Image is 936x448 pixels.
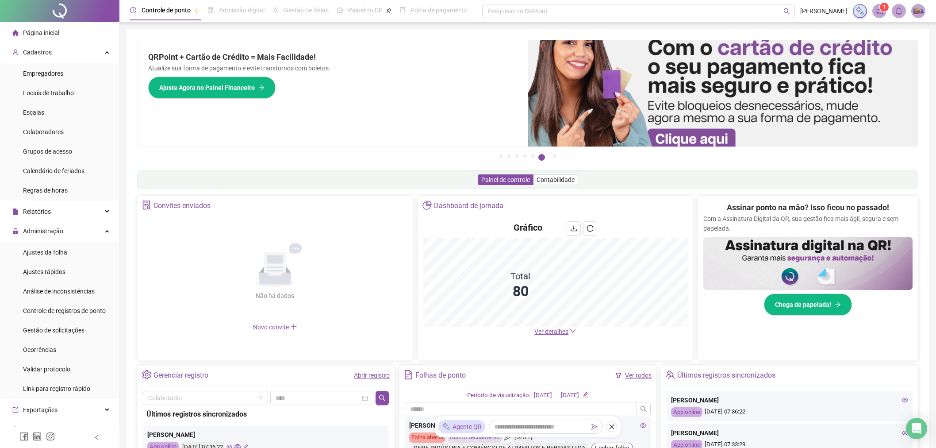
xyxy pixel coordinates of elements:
span: pushpin [194,8,199,13]
img: 75773 [912,4,925,18]
span: arrow-right [835,301,841,308]
button: Chega de papelada! [764,294,852,316]
h2: Assinar ponto na mão? Isso ficou no passado! [727,201,889,214]
span: linkedin [33,432,42,441]
span: edit [583,392,588,398]
img: banner%2F02c71560-61a6-44d4-94b9-c8ab97240462.png [703,237,913,290]
span: Grupos de acesso [23,148,72,155]
span: 1 [883,4,886,10]
button: 2 [506,154,511,158]
div: Folhas de ponto [415,368,466,383]
span: Empregadores [23,70,63,77]
span: download [570,225,577,232]
span: book [399,7,406,13]
div: [DATE] [534,391,552,400]
span: plus [290,323,297,330]
img: sparkle-icon.fc2bf0ac1784a2077858766a79e2daf3.svg [442,422,451,432]
h4: Gráfico [514,221,542,234]
span: notification [875,7,883,15]
span: Admissão digital [219,7,265,14]
span: Ver detalhes [534,328,568,335]
span: Integrações [23,426,56,433]
div: Último fechamento [448,433,502,443]
span: send [591,424,598,430]
div: Não há dados [234,291,316,301]
div: Dashboard de jornada [434,198,503,213]
span: Contabilidade [537,176,575,183]
span: export [12,407,19,413]
div: Gerenciar registro [153,368,208,383]
span: eye [902,397,908,403]
img: banner%2F75947b42-3b94-469c-a360-407c2d3115d7.png [528,40,919,147]
span: Regras de horas [23,187,68,194]
div: [PERSON_NAME] [409,421,646,430]
a: Abrir registro [354,372,390,379]
span: eye [902,430,908,436]
span: file-done [207,7,214,13]
span: send [504,433,510,443]
span: team [666,370,675,379]
button: Ajuste Agora no Painel Financeiro [148,77,276,99]
a: Ver detalhes down [534,328,576,335]
span: Calendário de feriados [23,167,84,174]
button: 4 [522,154,527,158]
span: file-text [404,370,413,379]
span: Link para registro rápido [23,385,90,392]
span: Página inicial [23,29,59,36]
div: Agente QR [438,420,485,433]
span: search [640,406,647,413]
div: Últimos registros sincronizados [146,409,385,420]
div: Últimos registros sincronizados [677,368,775,383]
a: Ver todos [625,372,652,379]
h2: QRPoint + Cartão de Crédito = Mais Facilidade! [148,51,518,63]
span: Relatórios [23,208,51,215]
span: Ajustes da folha [23,249,67,256]
button: 7 [552,154,557,158]
span: home [12,30,19,36]
span: eye [640,422,646,429]
span: Folha de pagamento [411,7,468,14]
div: App online [671,407,702,417]
span: sync [12,426,19,433]
span: user-add [12,49,19,55]
span: pie-chart [422,201,432,210]
span: dashboard [337,7,343,13]
div: Período de visualização: [467,391,530,400]
span: Cadastros [23,49,52,56]
div: [PERSON_NAME] [671,395,908,405]
span: facebook [19,432,28,441]
span: down [570,328,576,334]
button: 6 [538,154,545,161]
span: Controle de registros de ponto [23,307,106,314]
span: Painel de controle [481,176,530,183]
span: Locais de trabalho [23,89,74,97]
span: Colaboradores [23,128,64,135]
sup: 1 [880,3,889,12]
button: 5 [530,154,535,158]
div: Open Intercom Messenger [906,418,927,439]
span: bell [895,7,903,15]
div: [DATE] [561,391,579,400]
span: Ocorrências [23,346,56,353]
span: filter [615,372,621,378]
div: - [556,391,557,400]
span: file [12,209,19,215]
p: Atualize sua forma de pagamento e evite transtornos com boletos. [148,63,518,73]
span: search [379,394,386,402]
span: instagram [46,432,55,441]
span: Novo convite [253,324,297,331]
span: left [94,434,100,440]
span: search [783,8,790,15]
span: Validar protocolo [23,366,70,373]
div: Convites enviados [153,198,211,213]
span: Gestão de férias [284,7,329,14]
span: clock-circle [130,7,136,13]
span: setting [142,370,151,379]
div: [DATE] 07:36:22 [671,407,908,417]
span: Escalas [23,109,44,116]
span: solution [142,201,151,210]
button: 1 [499,154,503,158]
span: Gestão de solicitações [23,327,84,334]
span: Chega de papelada! [775,300,831,309]
span: lock [12,228,19,234]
